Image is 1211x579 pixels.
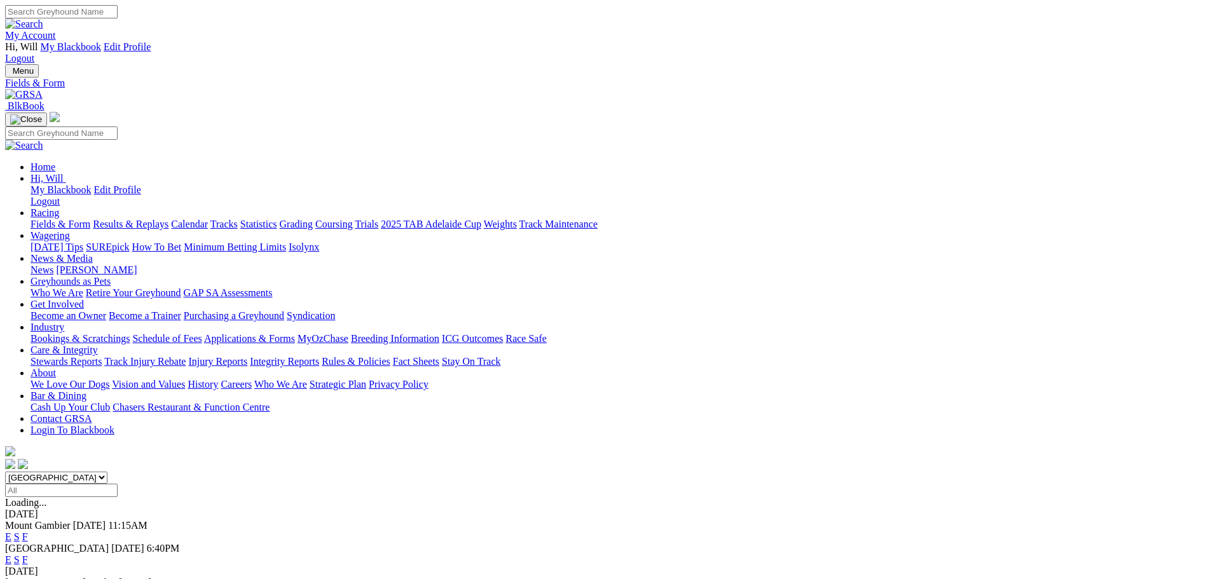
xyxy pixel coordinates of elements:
[31,287,83,298] a: Who We Are
[73,520,106,531] span: [DATE]
[31,356,1206,367] div: Care & Integrity
[13,66,34,76] span: Menu
[31,219,90,229] a: Fields & Form
[14,554,20,565] a: S
[31,379,109,390] a: We Love Our Dogs
[298,333,348,344] a: MyOzChase
[31,264,1206,276] div: News & Media
[280,219,313,229] a: Grading
[31,344,98,355] a: Care & Integrity
[31,242,83,252] a: [DATE] Tips
[184,287,273,298] a: GAP SA Assessments
[5,484,118,497] input: Select date
[50,112,60,122] img: logo-grsa-white.png
[31,184,92,195] a: My Blackbook
[147,543,180,554] span: 6:40PM
[31,413,92,424] a: Contact GRSA
[132,242,182,252] a: How To Bet
[5,543,109,554] span: [GEOGRAPHIC_DATA]
[93,219,168,229] a: Results & Replays
[8,100,44,111] span: BlkBook
[31,161,55,172] a: Home
[210,219,238,229] a: Tracks
[5,30,56,41] a: My Account
[31,333,1206,344] div: Industry
[31,219,1206,230] div: Racing
[22,554,28,565] a: F
[5,89,43,100] img: GRSA
[5,5,118,18] input: Search
[355,219,378,229] a: Trials
[31,242,1206,253] div: Wagering
[221,379,252,390] a: Careers
[505,333,546,344] a: Race Safe
[31,230,70,241] a: Wagering
[519,219,598,229] a: Track Maintenance
[14,531,20,542] a: S
[5,497,46,508] span: Loading...
[31,390,86,401] a: Bar & Dining
[31,367,56,378] a: About
[109,310,181,321] a: Become a Trainer
[5,531,11,542] a: E
[86,242,129,252] a: SUREpick
[369,379,428,390] a: Privacy Policy
[31,276,111,287] a: Greyhounds as Pets
[204,333,295,344] a: Applications & Forms
[5,18,43,30] img: Search
[484,219,517,229] a: Weights
[31,196,60,207] a: Logout
[254,379,307,390] a: Who We Are
[5,41,1206,64] div: My Account
[5,78,1206,89] a: Fields & Form
[442,356,500,367] a: Stay On Track
[31,264,53,275] a: News
[104,41,151,52] a: Edit Profile
[5,126,118,140] input: Search
[5,112,47,126] button: Toggle navigation
[31,379,1206,390] div: About
[10,114,42,125] img: Close
[171,219,208,229] a: Calendar
[94,184,141,195] a: Edit Profile
[442,333,503,344] a: ICG Outcomes
[22,531,28,542] a: F
[31,402,110,412] a: Cash Up Your Club
[31,356,102,367] a: Stewards Reports
[31,333,130,344] a: Bookings & Scratchings
[5,566,1206,577] div: [DATE]
[31,310,106,321] a: Become an Owner
[31,173,66,184] a: Hi, Will
[188,379,218,390] a: History
[5,53,34,64] a: Logout
[310,379,366,390] a: Strategic Plan
[5,554,11,565] a: E
[104,356,186,367] a: Track Injury Rebate
[31,253,93,264] a: News & Media
[287,310,335,321] a: Syndication
[5,459,15,469] img: facebook.svg
[5,140,43,151] img: Search
[315,219,353,229] a: Coursing
[31,425,114,435] a: Login To Blackbook
[31,299,84,310] a: Get Involved
[240,219,277,229] a: Statistics
[112,379,185,390] a: Vision and Values
[381,219,481,229] a: 2025 TAB Adelaide Cup
[188,356,247,367] a: Injury Reports
[184,242,286,252] a: Minimum Betting Limits
[351,333,439,344] a: Breeding Information
[393,356,439,367] a: Fact Sheets
[31,184,1206,207] div: Hi, Will
[113,402,270,412] a: Chasers Restaurant & Function Centre
[5,446,15,456] img: logo-grsa-white.png
[5,64,39,78] button: Toggle navigation
[31,173,64,184] span: Hi, Will
[5,508,1206,520] div: [DATE]
[184,310,284,321] a: Purchasing a Greyhound
[250,356,319,367] a: Integrity Reports
[86,287,181,298] a: Retire Your Greyhound
[108,520,147,531] span: 11:15AM
[5,100,44,111] a: BlkBook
